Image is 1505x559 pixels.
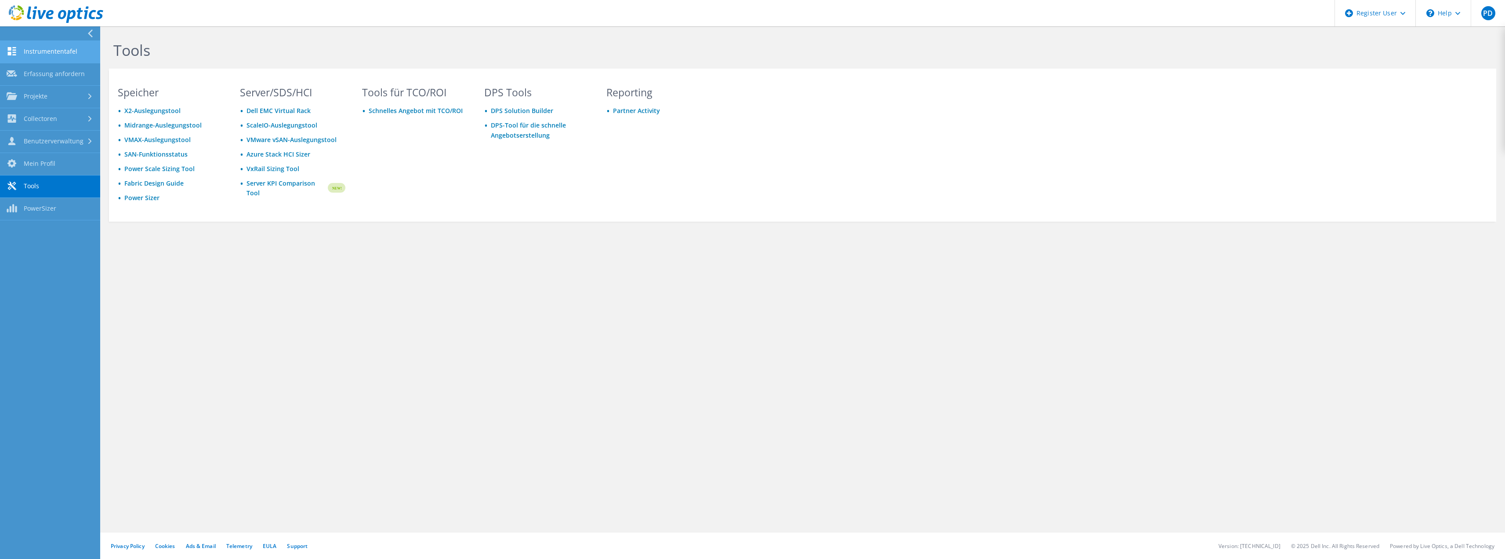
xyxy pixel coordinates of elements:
[111,542,145,550] a: Privacy Policy
[247,164,299,173] a: VxRail Sizing Tool
[124,179,184,187] a: Fabric Design Guide
[240,88,345,97] h3: Server/SDS/HCI
[1426,9,1434,17] svg: \n
[1481,6,1495,20] span: PD
[1219,542,1280,550] li: Version: [TECHNICAL_ID]
[484,88,590,97] h3: DPS Tools
[263,542,276,550] a: EULA
[491,121,566,139] a: DPS-Tool für die schnelle Angebotserstellung
[287,542,308,550] a: Support
[124,121,202,129] a: Midrange-Auslegungstool
[124,150,188,158] a: SAN-Funktionsstatus
[124,135,191,144] a: VMAX-Auslegungstool
[124,106,181,115] a: X2-Auslegungstool
[491,106,553,115] a: DPS Solution Builder
[1291,542,1379,550] li: © 2025 Dell Inc. All Rights Reserved
[186,542,216,550] a: Ads & Email
[113,41,707,59] h1: Tools
[247,179,326,198] a: Server KPI Comparison Tool
[155,542,175,550] a: Cookies
[326,178,345,198] img: new-badge.svg
[247,150,310,158] a: Azure Stack HCI Sizer
[124,194,160,202] a: Power Sizer
[362,88,468,97] h3: Tools für TCO/ROI
[124,164,195,173] a: Power Scale Sizing Tool
[247,121,317,129] a: ScaleIO-Auslegungstool
[613,106,660,115] a: Partner Activity
[247,135,337,144] a: VMware vSAN-Auslegungstool
[118,88,223,97] h3: Speicher
[606,88,712,97] h3: Reporting
[369,106,463,115] a: Schnelles Angebot mit TCO/ROI
[226,542,252,550] a: Telemetry
[1390,542,1494,550] li: Powered by Live Optics, a Dell Technology
[247,106,311,115] a: Dell EMC Virtual Rack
